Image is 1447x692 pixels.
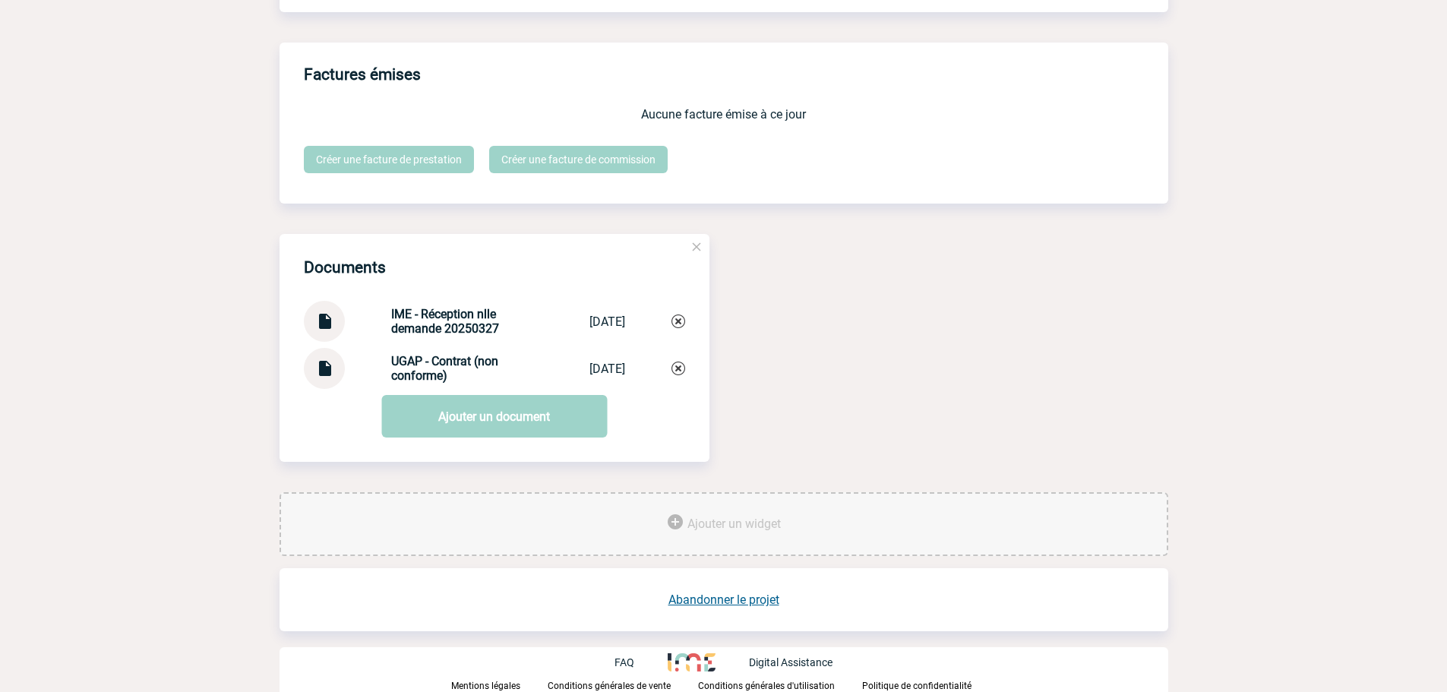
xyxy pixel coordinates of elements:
a: Mentions légales [451,678,548,692]
a: Créer une facture de prestation [304,146,474,173]
p: FAQ [615,656,634,668]
a: Conditions générales de vente [548,678,698,692]
p: Conditions générales de vente [548,681,671,691]
a: FAQ [615,655,668,669]
p: Digital Assistance [749,656,832,668]
div: [DATE] [589,362,625,376]
a: Abandonner le projet [668,592,779,607]
a: Conditions générales d'utilisation [698,678,862,692]
p: Mentions légales [451,681,520,691]
h4: Documents [304,258,386,276]
span: Ajouter un widget [687,517,781,531]
div: [DATE] [589,314,625,329]
strong: UGAP - Contrat (non conforme) [391,354,498,383]
p: Conditions générales d'utilisation [698,681,835,691]
a: Ajouter un document [381,395,607,438]
p: Aucune facture émise à ce jour [304,107,1144,122]
p: Politique de confidentialité [862,681,972,691]
a: Politique de confidentialité [862,678,996,692]
img: http://www.idealmeetingsevents.fr/ [668,653,715,671]
img: close.png [690,240,703,254]
img: Supprimer [671,314,685,328]
strong: IME - Réception nlle demande 20250327 [391,307,499,336]
a: Créer une facture de commission [489,146,668,173]
img: Supprimer [671,362,685,375]
div: Ajouter des outils d'aide à la gestion de votre événement [280,492,1168,556]
h3: Factures émises [304,55,1168,95]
